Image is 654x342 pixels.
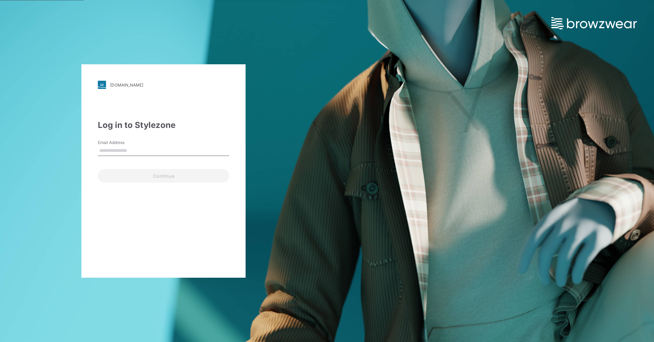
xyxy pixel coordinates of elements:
[98,119,229,131] div: Log in to Stylezone
[98,81,229,89] a: [DOMAIN_NAME]
[110,82,143,88] div: [DOMAIN_NAME]
[98,140,146,146] label: Email Address
[98,81,106,89] img: stylezone-logo.562084cfcfab977791bfbf7441f1a819.svg
[551,17,637,29] img: browzwear-logo.e42bd6dac1945053ebaf764b6aa21510.svg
